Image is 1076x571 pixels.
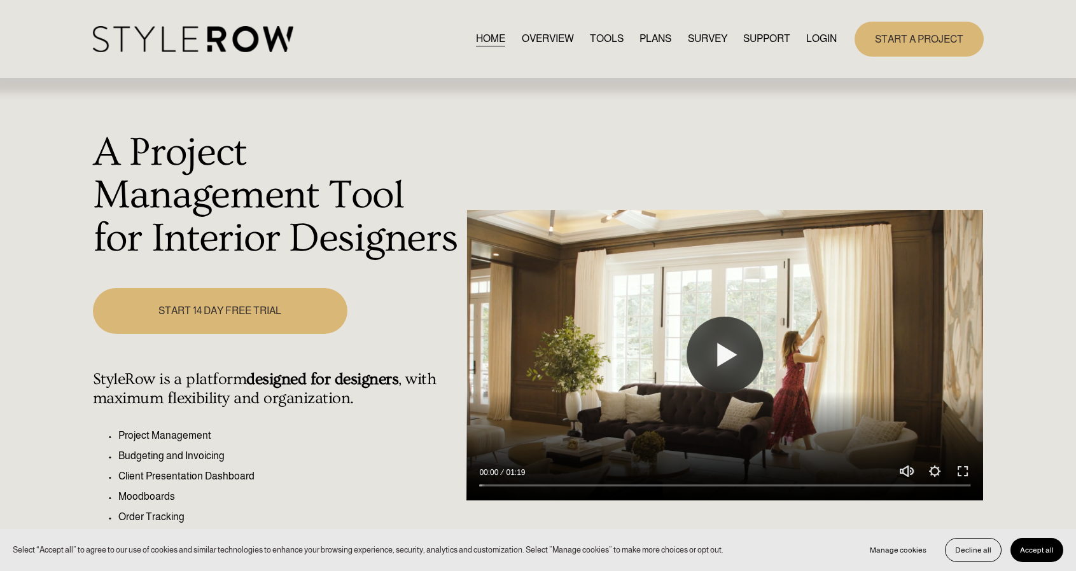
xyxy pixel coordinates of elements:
button: Decline all [945,538,1002,562]
span: SUPPORT [743,31,790,46]
p: Budgeting and Invoicing [118,448,460,464]
p: Moodboards [118,489,460,504]
strong: designed for designers [246,370,398,389]
a: SURVEY [688,31,727,48]
p: Project Management [118,428,460,443]
button: Accept all [1010,538,1063,562]
a: folder dropdown [743,31,790,48]
img: StyleRow [93,26,293,52]
button: Play [687,317,763,393]
input: Seek [479,481,970,490]
div: Duration [501,466,528,479]
p: Select “Accept all” to agree to our use of cookies and similar technologies to enhance your brows... [13,544,723,556]
h1: A Project Management Tool for Interior Designers [93,132,460,261]
p: Order Tracking [118,509,460,525]
span: Decline all [955,546,991,554]
a: HOME [476,31,505,48]
a: PLANS [639,31,671,48]
a: START 14 DAY FREE TRIAL [93,288,347,333]
a: START A PROJECT [855,22,984,57]
button: Manage cookies [860,538,936,562]
span: Manage cookies [870,546,926,554]
div: Current time [479,466,501,479]
a: TOOLS [590,31,624,48]
a: LOGIN [806,31,837,48]
h4: StyleRow is a platform , with maximum flexibility and organization. [93,370,460,408]
span: Accept all [1020,546,1054,554]
a: OVERVIEW [522,31,574,48]
p: Client Presentation Dashboard [118,469,460,484]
